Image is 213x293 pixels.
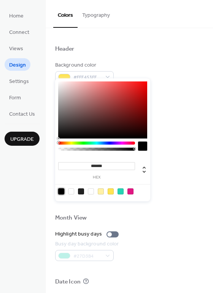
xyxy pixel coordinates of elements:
span: Form [9,94,21,102]
a: Connect [5,25,34,38]
div: Busy day background color [55,240,119,248]
div: Highlight busy days [55,230,102,238]
a: Contact Us [5,107,40,120]
span: Design [9,61,26,69]
div: rgb(39, 211, 180) [118,188,124,194]
div: Month View [55,214,87,222]
a: Home [5,9,28,22]
a: Design [5,58,30,71]
div: rgb(255, 241, 167) [98,188,104,194]
div: rgb(255, 228, 83) [108,188,114,194]
span: Settings [9,78,29,86]
span: Views [9,45,23,53]
div: Background color [55,61,112,69]
label: hex [58,175,135,180]
span: Contact Us [9,110,35,118]
div: rgba(0, 0, 0, 0) [68,188,74,194]
button: Upgrade [5,132,40,146]
div: rgb(225, 22, 130) [127,188,134,194]
span: Connect [9,29,29,37]
a: Settings [5,75,33,87]
div: rgb(0, 0, 0) [58,188,64,194]
a: Views [5,42,28,54]
span: Upgrade [10,135,34,143]
a: Form [5,91,25,104]
span: Home [9,12,24,20]
div: rgb(255, 255, 255) [88,188,94,194]
span: #FFE453FF [73,73,102,81]
div: Header [55,45,75,53]
div: Date Icon [55,278,81,286]
div: rgb(34, 34, 34) [78,188,84,194]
